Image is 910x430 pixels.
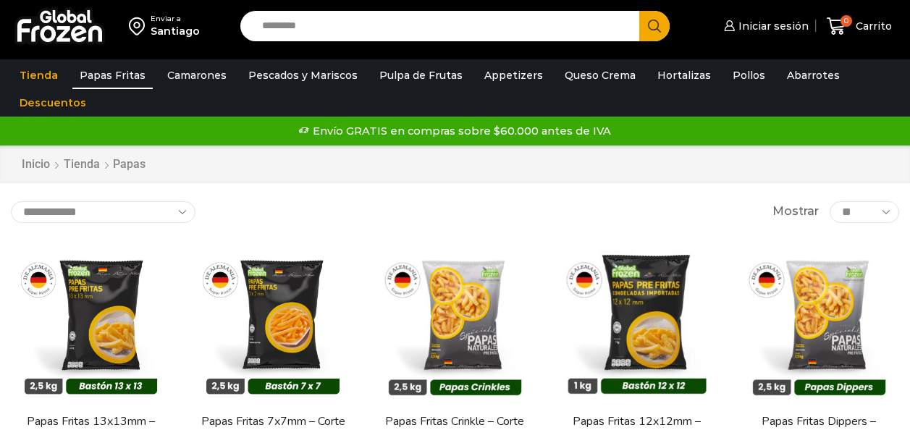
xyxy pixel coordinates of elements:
select: Pedido de la tienda [11,201,195,223]
a: Tienda [12,62,65,89]
a: Papas Fritas [72,62,153,89]
nav: Breadcrumb [21,156,146,173]
a: Pollos [725,62,772,89]
a: Descuentos [12,89,93,117]
span: Mostrar [772,203,819,220]
a: Iniciar sesión [720,12,809,41]
a: Pulpa de Frutas [372,62,470,89]
div: Santiago [151,24,200,38]
a: Pescados y Mariscos [241,62,365,89]
h1: Papas [113,157,146,171]
a: 0 Carrito [823,9,896,43]
button: Search button [639,11,670,41]
a: Tienda [63,156,101,173]
span: 0 [841,15,852,27]
a: Inicio [21,156,51,173]
a: Camarones [160,62,234,89]
a: Hortalizas [650,62,718,89]
a: Abarrotes [780,62,847,89]
div: Enviar a [151,14,200,24]
a: Appetizers [477,62,550,89]
img: address-field-icon.svg [129,14,151,38]
span: Iniciar sesión [735,19,809,33]
a: Queso Crema [557,62,643,89]
span: Carrito [852,19,892,33]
